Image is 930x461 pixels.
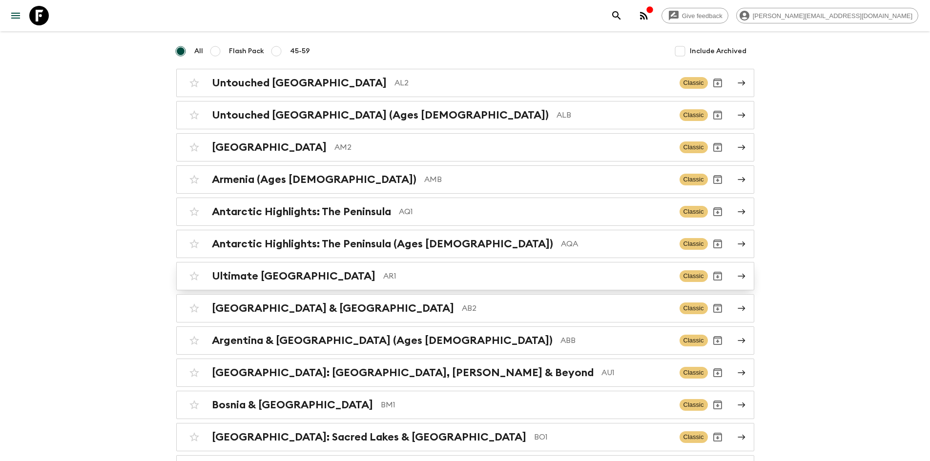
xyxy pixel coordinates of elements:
[708,331,727,350] button: Archive
[176,198,754,226] a: Antarctic Highlights: The PeninsulaAQ1ClassicArchive
[736,8,918,23] div: [PERSON_NAME][EMAIL_ADDRESS][DOMAIN_NAME]
[661,8,728,23] a: Give feedback
[176,359,754,387] a: [GEOGRAPHIC_DATA]: [GEOGRAPHIC_DATA], [PERSON_NAME] & BeyondAU1ClassicArchive
[708,202,727,221] button: Archive
[6,6,25,25] button: menu
[680,431,708,443] span: Classic
[560,335,672,346] p: ABB
[194,46,203,56] span: All
[212,302,454,315] h2: [GEOGRAPHIC_DATA] & [GEOGRAPHIC_DATA]
[708,170,727,189] button: Archive
[680,141,708,153] span: Classic
[176,294,754,322] a: [GEOGRAPHIC_DATA] & [GEOGRAPHIC_DATA]AB2ClassicArchive
[680,77,708,89] span: Classic
[708,266,727,286] button: Archive
[462,302,672,314] p: AB2
[424,174,672,185] p: AMB
[212,399,373,411] h2: Bosnia & [GEOGRAPHIC_DATA]
[601,367,672,379] p: AU1
[176,133,754,161] a: [GEOGRAPHIC_DATA]AM2ClassicArchive
[394,77,672,89] p: AL2
[708,105,727,125] button: Archive
[708,363,727,382] button: Archive
[708,427,727,447] button: Archive
[680,399,708,411] span: Classic
[677,12,728,20] span: Give feedback
[290,46,310,56] span: 45-59
[680,238,708,250] span: Classic
[607,6,626,25] button: search adventures
[708,73,727,93] button: Archive
[176,230,754,258] a: Antarctic Highlights: The Peninsula (Ages [DEMOGRAPHIC_DATA])AQAClassicArchive
[176,165,754,194] a: Armenia (Ages [DEMOGRAPHIC_DATA])AMBClassicArchive
[680,302,708,314] span: Classic
[176,326,754,355] a: Argentina & [GEOGRAPHIC_DATA] (Ages [DEMOGRAPHIC_DATA])ABBClassicArchive
[557,109,672,121] p: ALB
[680,109,708,121] span: Classic
[212,205,391,218] h2: Antarctic Highlights: The Peninsula
[708,395,727,415] button: Archive
[176,69,754,97] a: Untouched [GEOGRAPHIC_DATA]AL2ClassicArchive
[561,238,672,250] p: AQA
[708,234,727,254] button: Archive
[212,141,327,154] h2: [GEOGRAPHIC_DATA]
[212,334,553,347] h2: Argentina & [GEOGRAPHIC_DATA] (Ages [DEMOGRAPHIC_DATA])
[383,270,672,282] p: AR1
[176,101,754,129] a: Untouched [GEOGRAPHIC_DATA] (Ages [DEMOGRAPHIC_DATA])ALBClassicArchive
[212,431,526,443] h2: [GEOGRAPHIC_DATA]: Sacred Lakes & [GEOGRAPHIC_DATA]
[176,391,754,419] a: Bosnia & [GEOGRAPHIC_DATA]BM1ClassicArchive
[747,12,918,20] span: [PERSON_NAME][EMAIL_ADDRESS][DOMAIN_NAME]
[212,109,549,121] h2: Untouched [GEOGRAPHIC_DATA] (Ages [DEMOGRAPHIC_DATA])
[399,206,672,218] p: AQ1
[212,77,387,89] h2: Untouched [GEOGRAPHIC_DATA]
[534,431,672,443] p: BO1
[690,46,746,56] span: Include Archived
[708,299,727,318] button: Archive
[680,270,708,282] span: Classic
[212,238,553,250] h2: Antarctic Highlights: The Peninsula (Ages [DEMOGRAPHIC_DATA])
[176,423,754,451] a: [GEOGRAPHIC_DATA]: Sacred Lakes & [GEOGRAPHIC_DATA]BO1ClassicArchive
[680,335,708,346] span: Classic
[381,399,672,411] p: BM1
[680,174,708,185] span: Classic
[212,270,375,282] h2: Ultimate [GEOGRAPHIC_DATA]
[334,141,672,153] p: AM2
[229,46,264,56] span: Flash Pack
[212,366,594,379] h2: [GEOGRAPHIC_DATA]: [GEOGRAPHIC_DATA], [PERSON_NAME] & Beyond
[212,173,416,186] h2: Armenia (Ages [DEMOGRAPHIC_DATA])
[680,367,708,379] span: Classic
[708,138,727,157] button: Archive
[680,206,708,218] span: Classic
[176,262,754,290] a: Ultimate [GEOGRAPHIC_DATA]AR1ClassicArchive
